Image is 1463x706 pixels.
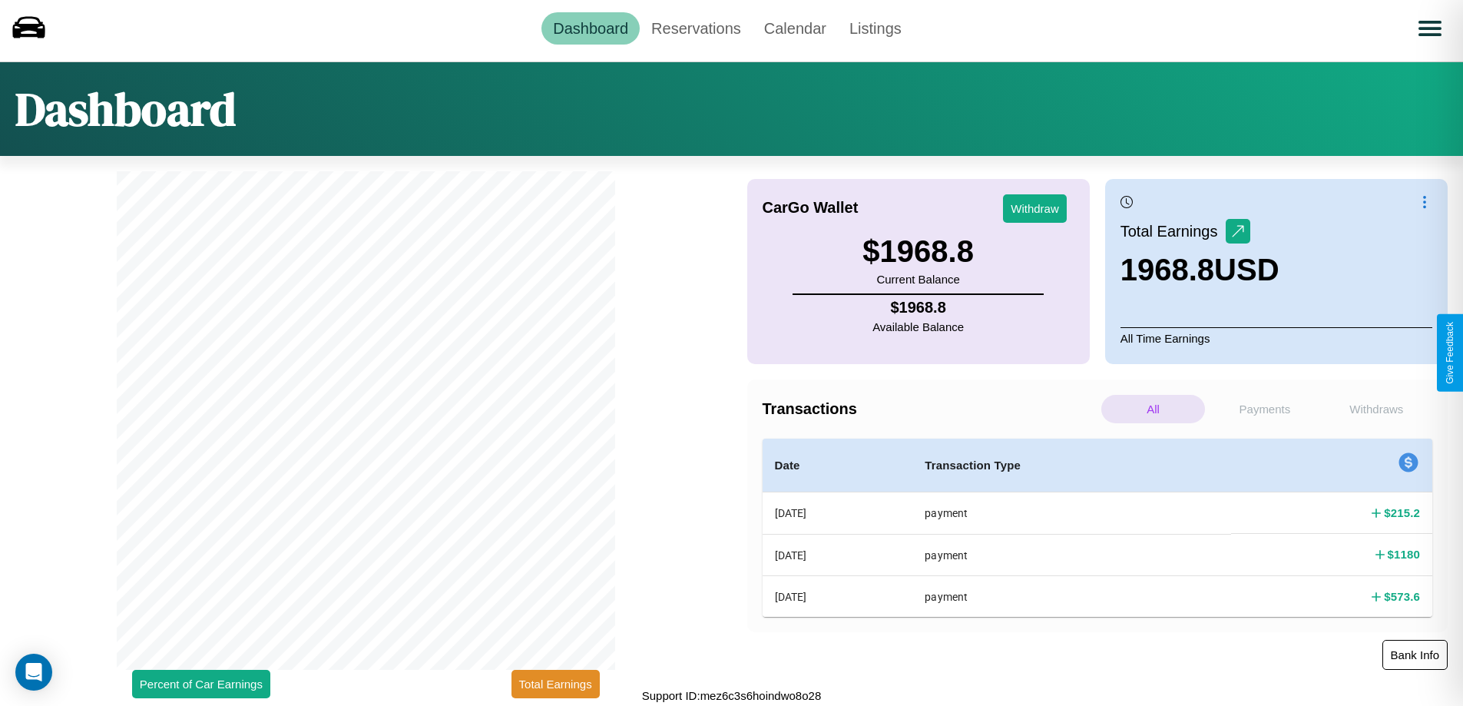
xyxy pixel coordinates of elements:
[1382,640,1448,670] button: Bank Info
[1003,194,1067,223] button: Withdraw
[1445,322,1455,384] div: Give Feedback
[1384,505,1420,521] h4: $ 215.2
[1120,217,1226,245] p: Total Earnings
[1120,253,1279,287] h3: 1968.8 USD
[1388,546,1420,562] h4: $ 1180
[1408,7,1451,50] button: Open menu
[872,317,964,337] p: Available Balance
[763,576,913,617] th: [DATE]
[642,685,822,706] p: Support ID: mez6c3s6hoindwo8o28
[763,492,913,535] th: [DATE]
[763,439,1433,617] table: simple table
[838,12,913,45] a: Listings
[763,534,913,575] th: [DATE]
[872,299,964,317] h4: $ 1968.8
[862,269,974,290] p: Current Balance
[1120,327,1432,349] p: All Time Earnings
[753,12,838,45] a: Calendar
[912,576,1231,617] th: payment
[541,12,640,45] a: Dashboard
[912,492,1231,535] th: payment
[1101,395,1205,423] p: All
[15,78,236,141] h1: Dashboard
[15,654,52,691] div: Open Intercom Messenger
[912,534,1231,575] th: payment
[640,12,753,45] a: Reservations
[1384,588,1420,605] h4: $ 573.6
[1213,395,1316,423] p: Payments
[862,234,974,269] h3: $ 1968.8
[775,456,901,475] h4: Date
[1325,395,1428,423] p: Withdraws
[925,456,1219,475] h4: Transaction Type
[763,199,859,217] h4: CarGo Wallet
[132,670,270,698] button: Percent of Car Earnings
[511,670,600,698] button: Total Earnings
[763,400,1097,418] h4: Transactions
